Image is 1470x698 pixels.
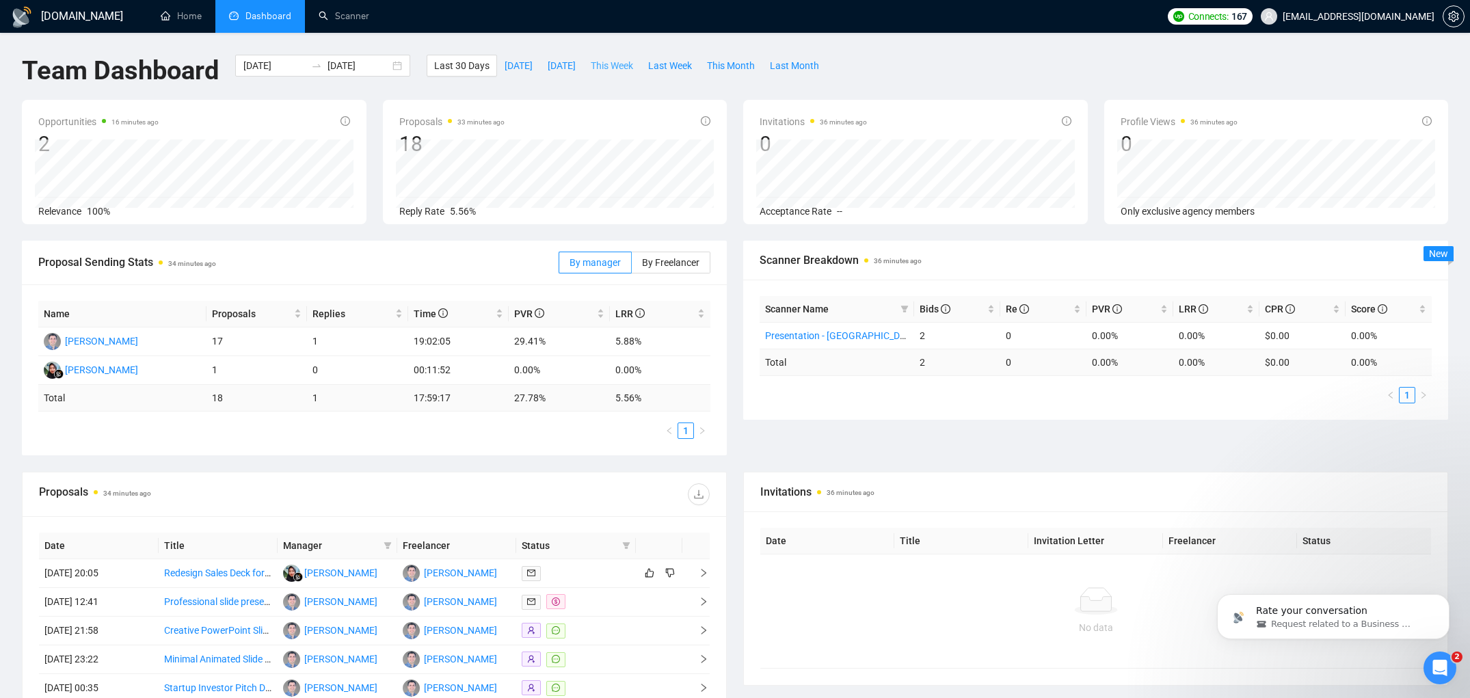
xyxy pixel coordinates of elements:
[164,654,444,665] a: Minimal Animated Slide Deck Designer Needed for DOOH Company
[283,622,300,639] img: EH
[111,118,159,126] time: 16 minutes ago
[509,356,609,385] td: 0.00%
[206,385,307,412] td: 18
[1443,11,1464,22] span: setting
[457,118,505,126] time: 33 minutes ago
[38,131,159,157] div: 2
[283,624,377,635] a: EH[PERSON_NAME]
[1443,5,1465,27] button: setting
[22,55,219,87] h1: Team Dashboard
[243,58,306,73] input: Start date
[1179,304,1208,314] span: LRR
[1163,528,1297,554] th: Freelancer
[583,55,641,77] button: This Week
[1259,349,1346,375] td: $ 0.00
[283,538,378,553] span: Manager
[662,565,678,581] button: dislike
[38,206,81,217] span: Relevance
[570,257,621,268] span: By manager
[340,116,350,126] span: info-circle
[760,528,894,554] th: Date
[678,422,694,439] li: 1
[283,565,300,582] img: AN
[1121,206,1255,217] span: Only exclusive agency members
[1197,565,1470,661] iframe: Intercom notifications message
[159,645,278,674] td: Minimal Animated Slide Deck Designer Needed for DOOH Company
[635,308,645,318] span: info-circle
[527,598,535,606] span: mail
[837,206,842,217] span: --
[403,622,420,639] img: EH
[87,206,110,217] span: 100%
[694,422,710,439] li: Next Page
[699,55,762,77] button: This Month
[760,113,867,130] span: Invitations
[1231,9,1247,24] span: 167
[424,680,497,695] div: [PERSON_NAME]
[283,651,300,668] img: EH
[1264,12,1274,21] span: user
[164,625,334,636] a: Creative PowerPoint Slide Deck Designer
[1387,391,1395,399] span: left
[894,528,1028,554] th: Title
[760,131,867,157] div: 0
[283,653,377,664] a: EH[PERSON_NAME]
[1121,113,1238,130] span: Profile Views
[770,58,819,73] span: Last Month
[283,595,377,606] a: EH[PERSON_NAME]
[65,362,138,377] div: [PERSON_NAME]
[38,385,206,412] td: Total
[552,684,560,692] span: message
[914,322,1000,349] td: 2
[619,535,633,556] span: filter
[399,113,505,130] span: Proposals
[1400,388,1415,403] a: 1
[914,349,1000,375] td: 2
[941,304,950,314] span: info-circle
[399,206,444,217] span: Reply Rate
[1422,116,1432,126] span: info-circle
[527,569,535,577] span: mail
[527,655,535,663] span: user-add
[1346,322,1432,349] td: 0.00%
[645,567,654,578] span: like
[641,55,699,77] button: Last Week
[397,533,517,559] th: Freelancer
[283,682,377,693] a: EH[PERSON_NAME]
[760,252,1432,269] span: Scanner Breakdown
[434,58,490,73] span: Last 30 Days
[278,533,397,559] th: Manager
[1378,304,1387,314] span: info-circle
[1297,528,1431,554] th: Status
[1019,304,1029,314] span: info-circle
[403,595,497,606] a: EH[PERSON_NAME]
[874,257,922,265] time: 36 minutes ago
[54,369,64,379] img: gigradar-bm.png
[159,617,278,645] td: Creative PowerPoint Slide Deck Designer
[39,588,159,617] td: [DATE] 12:41
[414,308,448,319] span: Time
[1259,322,1346,349] td: $0.00
[688,683,708,693] span: right
[771,620,1420,635] div: No data
[307,385,407,412] td: 1
[311,60,322,71] span: to
[765,304,829,314] span: Scanner Name
[408,356,509,385] td: 00:11:52
[307,327,407,356] td: 1
[65,334,138,349] div: [PERSON_NAME]
[229,11,239,21] span: dashboard
[403,653,497,664] a: EH[PERSON_NAME]
[1028,528,1162,554] th: Invitation Letter
[552,626,560,634] span: message
[688,483,710,505] button: download
[707,58,755,73] span: This Month
[39,617,159,645] td: [DATE] 21:58
[1382,387,1399,403] button: left
[820,118,867,126] time: 36 minutes ago
[307,301,407,327] th: Replies
[688,626,708,635] span: right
